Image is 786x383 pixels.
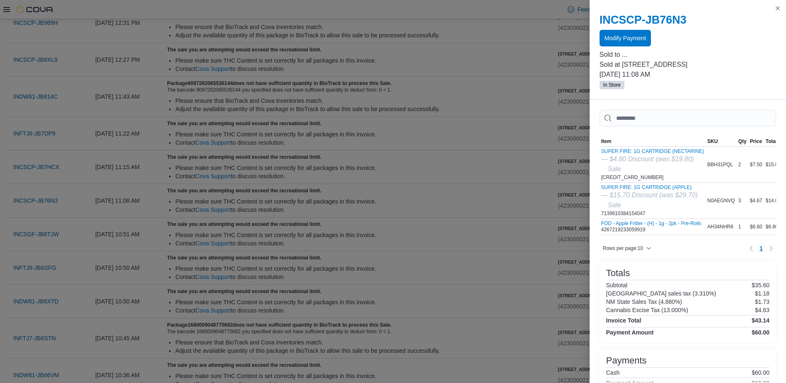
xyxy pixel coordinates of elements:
p: $4.63 [755,307,769,313]
button: Total [764,136,783,146]
div: $4.67 [748,196,764,206]
h6: Subtotal [606,282,627,288]
i: Sale [608,201,621,208]
span: Modify Payment [605,34,646,42]
button: Previous page [746,243,756,253]
button: FOD - Apple Fritter - (H) - 1g - 2pk - Pre-Rolls [601,221,701,226]
button: SUPER FIRE: 1G CARTRIDGE (APPLE) [601,184,698,190]
span: 1 [759,244,763,252]
h6: Cannabis Excise Tax (13.000%) [606,307,688,313]
div: 2 [737,160,748,170]
button: Item [600,136,706,146]
p: Sold at [STREET_ADDRESS] [600,60,776,70]
h4: $43.14 [752,317,769,324]
h6: Cash [606,369,620,376]
div: $14.00 [764,196,783,206]
span: Rows per page : 10 [603,245,643,252]
h3: Totals [606,268,630,278]
div: 4267219233059919 [601,221,701,233]
ul: Pagination for table: MemoryTable from EuiInMemoryTable [756,242,766,255]
h4: Invoice Total [606,317,641,324]
span: AH34NHR8 [707,223,733,230]
button: SUPER FIRE: 1G CARTRIDGE (NECTARINE) [601,148,704,154]
span: In Store [603,81,621,89]
h4: $60.00 [752,329,769,336]
h4: Payment Amount [606,329,654,336]
h6: [GEOGRAPHIC_DATA] sales tax (3.310%) [606,290,716,297]
div: 3 [737,196,748,206]
h3: Payments [606,356,647,366]
p: $35.60 [752,282,769,288]
span: BBH31PQL [707,161,733,168]
p: $1.18 [755,290,769,297]
span: Qty [738,138,747,145]
input: This is a search bar. As you type, the results lower in the page will automatically filter. [600,110,776,126]
div: — $15.70 Discount (was $29.70) [601,190,698,200]
span: N0AEGNVQ [707,197,735,204]
div: 1 [737,222,748,232]
span: Item [601,138,612,145]
div: $15.00 [764,160,783,170]
div: $6.60 [764,222,783,232]
button: Price [748,136,764,146]
button: Qty [737,136,748,146]
button: Modify Payment [600,30,651,46]
button: Next page [766,243,776,253]
i: Sale [608,165,621,172]
div: $7.50 [748,160,764,170]
button: Close this dialog [773,3,783,13]
div: $6.60 [748,222,764,232]
p: $60.00 [752,369,769,376]
nav: Pagination for table: MemoryTable from EuiInMemoryTable [746,242,776,255]
div: [CREDIT_CARD_NUMBER] [601,148,704,181]
p: Sold to ... [600,50,776,60]
span: Price [750,138,762,145]
button: Rows per page:10 [600,243,655,253]
div: 7139610384154047 [601,184,698,217]
p: [DATE] 11:08 AM [600,70,776,80]
span: In Store [600,81,624,89]
h2: INCSCP-JB76N3 [600,13,776,27]
h6: NM State Sales Tax (4.880%) [606,298,682,305]
div: — $4.80 Discount (was $19.80) [601,154,704,164]
p: $1.73 [755,298,769,305]
button: Page 1 of 1 [756,242,766,255]
span: SKU [707,138,718,145]
span: Total [766,138,777,145]
button: SKU [706,136,737,146]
